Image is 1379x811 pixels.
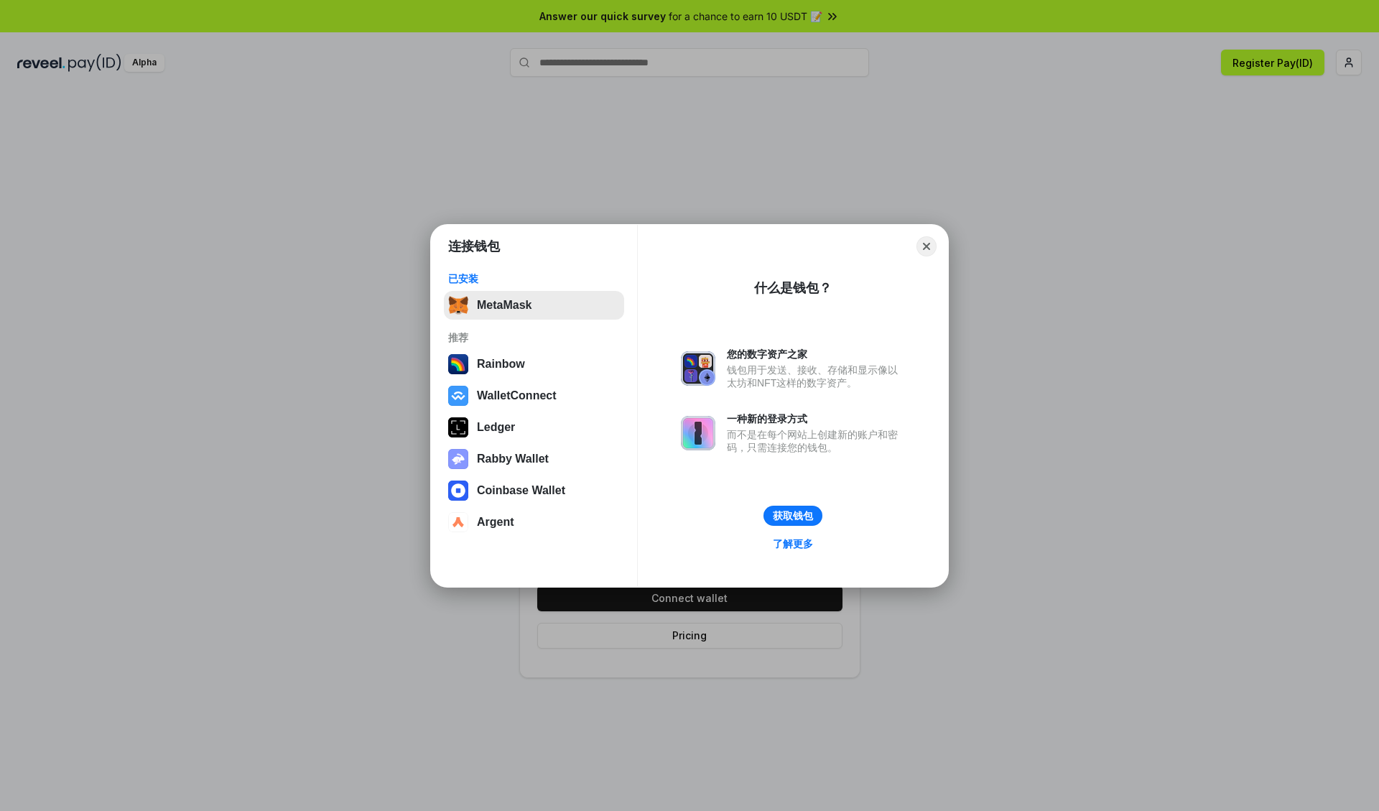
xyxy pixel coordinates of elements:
[727,428,905,454] div: 而不是在每个网站上创建新的账户和密码，只需连接您的钱包。
[448,512,468,532] img: svg+xml,%3Csvg%20width%3D%2228%22%20height%3D%2228%22%20viewBox%3D%220%200%2028%2028%22%20fill%3D...
[448,354,468,374] img: svg+xml,%3Csvg%20width%3D%22120%22%20height%3D%22120%22%20viewBox%3D%220%200%20120%20120%22%20fil...
[477,453,549,465] div: Rabby Wallet
[448,295,468,315] img: svg+xml,%3Csvg%20fill%3D%22none%22%20height%3D%2233%22%20viewBox%3D%220%200%2035%2033%22%20width%...
[727,412,905,425] div: 一种新的登录方式
[477,484,565,497] div: Coinbase Wallet
[681,351,715,386] img: svg+xml,%3Csvg%20xmlns%3D%22http%3A%2F%2Fwww.w3.org%2F2000%2Fsvg%22%20fill%3D%22none%22%20viewBox...
[477,421,515,434] div: Ledger
[477,516,514,529] div: Argent
[477,389,557,402] div: WalletConnect
[448,449,468,469] img: svg+xml,%3Csvg%20xmlns%3D%22http%3A%2F%2Fwww.w3.org%2F2000%2Fsvg%22%20fill%3D%22none%22%20viewBox...
[763,506,822,526] button: 获取钱包
[727,363,905,389] div: 钱包用于发送、接收、存储和显示像以太坊和NFT这样的数字资产。
[916,236,937,256] button: Close
[773,509,813,522] div: 获取钱包
[448,481,468,501] img: svg+xml,%3Csvg%20width%3D%2228%22%20height%3D%2228%22%20viewBox%3D%220%200%2028%2028%22%20fill%3D...
[448,331,620,344] div: 推荐
[448,238,500,255] h1: 连接钱包
[448,386,468,406] img: svg+xml,%3Csvg%20width%3D%2228%22%20height%3D%2228%22%20viewBox%3D%220%200%2028%2028%22%20fill%3D...
[681,416,715,450] img: svg+xml,%3Csvg%20xmlns%3D%22http%3A%2F%2Fwww.w3.org%2F2000%2Fsvg%22%20fill%3D%22none%22%20viewBox...
[444,508,624,537] button: Argent
[477,358,525,371] div: Rainbow
[444,381,624,410] button: WalletConnect
[448,272,620,285] div: 已安装
[444,350,624,379] button: Rainbow
[477,299,531,312] div: MetaMask
[754,279,832,297] div: 什么是钱包？
[727,348,905,361] div: 您的数字资产之家
[448,417,468,437] img: svg+xml,%3Csvg%20xmlns%3D%22http%3A%2F%2Fwww.w3.org%2F2000%2Fsvg%22%20width%3D%2228%22%20height%3...
[444,476,624,505] button: Coinbase Wallet
[764,534,822,553] a: 了解更多
[444,445,624,473] button: Rabby Wallet
[773,537,813,550] div: 了解更多
[444,413,624,442] button: Ledger
[444,291,624,320] button: MetaMask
